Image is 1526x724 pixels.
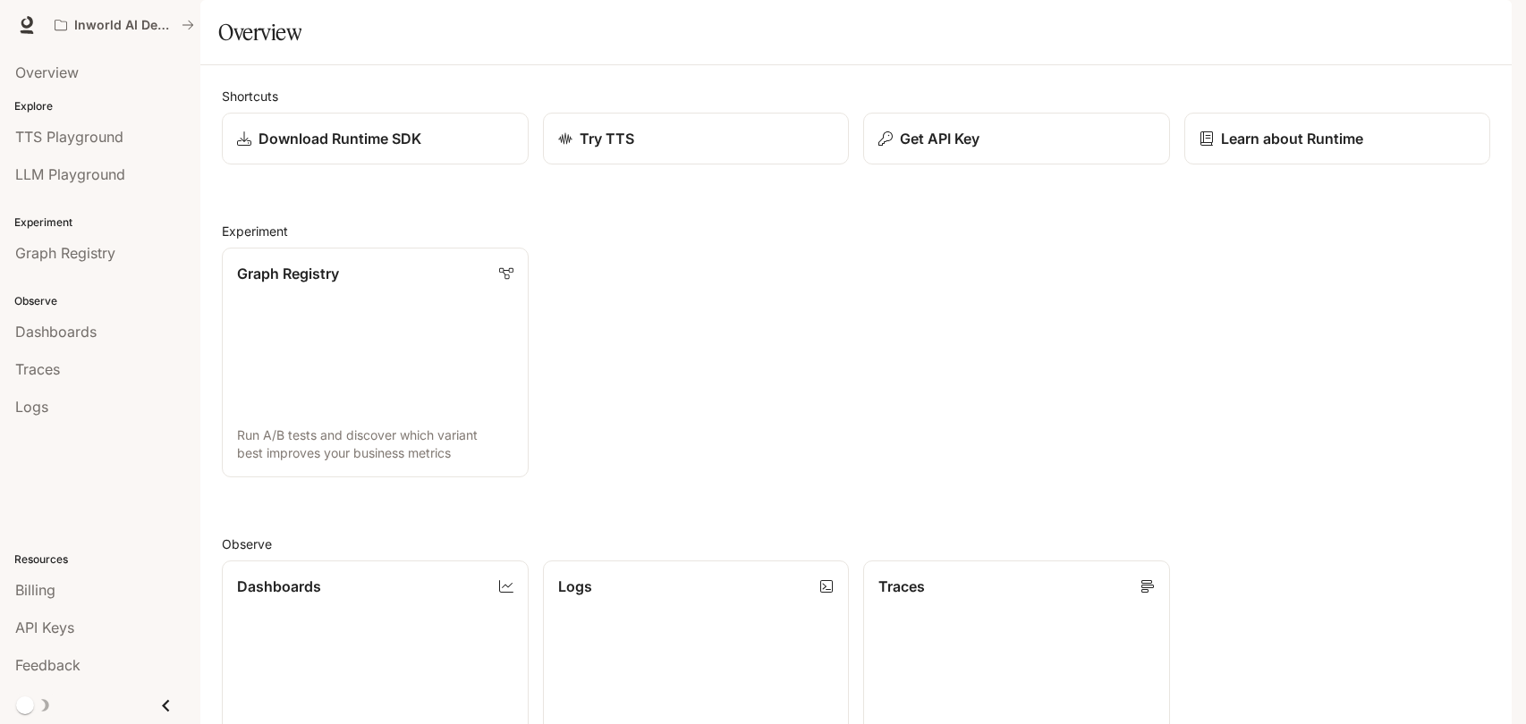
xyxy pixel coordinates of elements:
button: All workspaces [47,7,202,43]
h2: Experiment [222,222,1490,240]
p: Graph Registry [237,263,339,284]
p: Inworld AI Demos [74,18,174,33]
p: Run A/B tests and discover which variant best improves your business metrics [237,426,513,462]
a: Try TTS [543,113,850,164]
a: Learn about Runtime [1184,113,1491,164]
h1: Overview [218,14,301,50]
button: Get API Key [863,113,1170,164]
h2: Observe [222,535,1490,553]
h2: Shortcuts [222,87,1490,105]
p: Traces [878,576,925,597]
p: Download Runtime SDK [259,128,421,149]
p: Get API Key [900,128,979,149]
p: Learn about Runtime [1221,128,1363,149]
a: Graph RegistryRun A/B tests and discover which variant best improves your business metrics [222,248,529,477]
a: Download Runtime SDK [222,113,529,164]
p: Try TTS [580,128,634,149]
p: Dashboards [237,576,321,597]
p: Logs [558,576,592,597]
